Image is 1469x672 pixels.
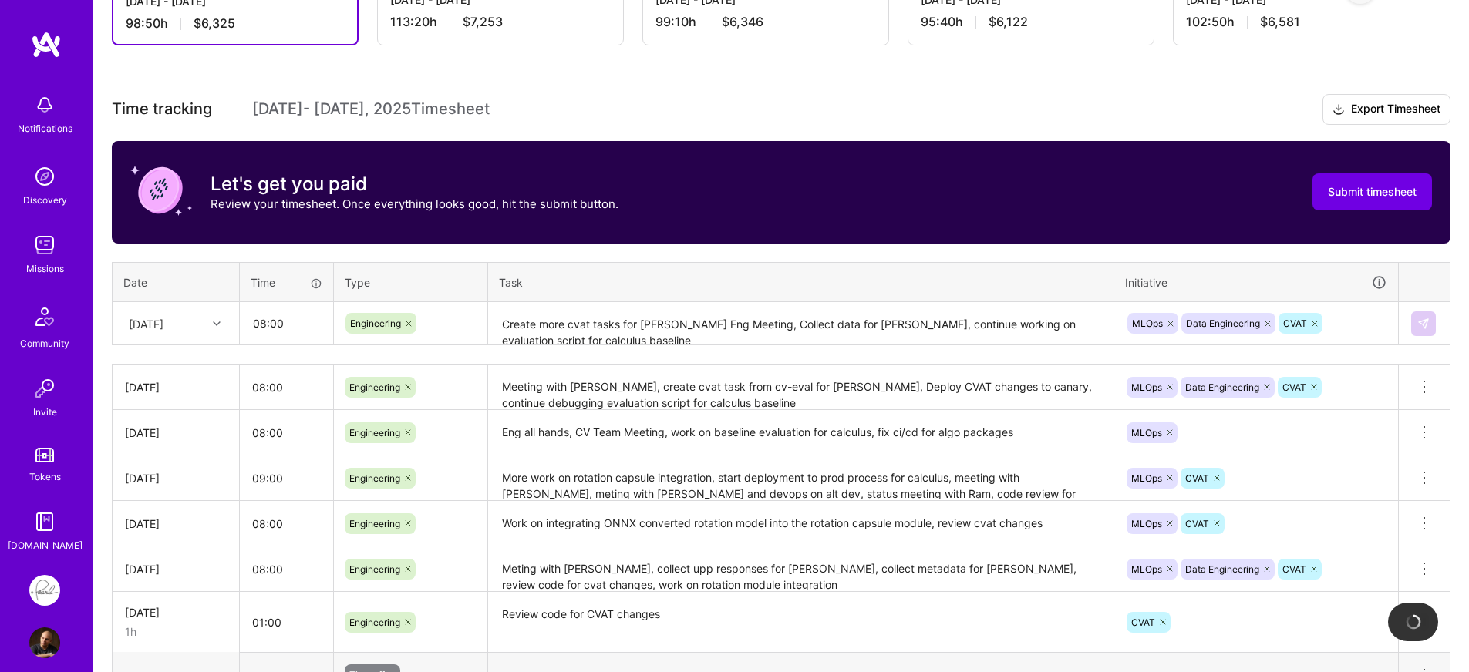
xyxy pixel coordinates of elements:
span: Time tracking [112,99,212,119]
span: Data Engineering [1185,381,1259,393]
span: [DATE] - [DATE] , 2025 Timesheet [252,99,490,119]
span: Engineering [349,617,400,628]
span: Engineering [349,427,400,438]
span: $6,325 [194,15,235,32]
input: HH:MM [240,549,333,590]
i: icon Chevron [213,320,221,328]
div: [DATE] [125,604,227,620]
img: coin [130,160,192,221]
span: $6,346 [722,14,763,30]
h3: Let's get you paid [211,173,618,196]
div: Time [251,274,322,291]
textarea: Work on integrating ONNX converted rotation model into the rotation capsule module, review cvat c... [490,502,1112,545]
img: discovery [29,161,60,192]
img: guide book [29,506,60,537]
span: CVAT [1282,563,1306,575]
div: [DATE] [125,561,227,577]
a: User Avatar [25,627,64,658]
span: $7,253 [463,14,503,30]
span: Data Engineering [1186,318,1260,329]
span: MLOps [1132,318,1163,329]
input: HH:MM [240,412,333,453]
div: null [1411,311,1437,336]
span: Engineering [349,381,400,393]
div: 98:50 h [126,15,345,32]
div: [DATE] [129,315,163,331]
input: HH:MM [240,367,333,408]
img: Pearl: ML Engineering Team [29,575,60,606]
div: 113:20 h [390,14,611,30]
textarea: Meeting with [PERSON_NAME], create cvat task from cv-eval for [PERSON_NAME], Deploy CVAT changes ... [490,366,1112,409]
div: Missions [26,260,64,277]
span: Engineering [350,318,401,329]
div: [DATE] [125,516,227,532]
img: Submit [1417,318,1430,330]
textarea: Eng all hands, CV Team Meeting, work on baseline evaluation for calculus, fix ci/cd for algo pack... [490,412,1112,454]
textarea: Meting with [PERSON_NAME], collect upp responses for [PERSON_NAME], collect metadata for [PERSON_... [490,548,1112,590]
th: Task [488,262,1114,302]
span: Engineering [349,563,400,575]
div: Initiative [1125,274,1387,291]
button: Export Timesheet [1322,94,1450,125]
span: Engineering [349,518,400,529]
i: icon Download [1333,102,1345,118]
a: Pearl: ML Engineering Team [25,575,64,606]
div: [DOMAIN_NAME] [8,537,83,553]
span: CVAT [1282,381,1306,393]
input: HH:MM [240,503,333,544]
div: [DATE] [125,379,227,395]
img: Invite [29,373,60,404]
img: tokens [35,448,54,462]
div: Tokens [29,469,61,485]
span: MLOps [1131,381,1162,393]
textarea: Review code for CVAT changes [490,593,1112,651]
img: Community [26,298,63,335]
button: Submit timesheet [1312,173,1432,210]
input: HH:MM [240,458,333,499]
span: MLOps [1131,427,1162,438]
div: 102:50 h [1186,14,1407,30]
textarea: More work on rotation capsule integration, start deployment to prod process for calculus, meeting... [490,457,1112,499]
div: Notifications [18,120,72,136]
p: Review your timesheet. Once everything looks good, hit the submit button. [211,196,618,212]
span: MLOps [1131,518,1162,529]
input: HH:MM [240,602,333,643]
div: [DATE] [125,470,227,486]
span: Data Engineering [1185,563,1259,575]
textarea: Create more cvat tasks for [PERSON_NAME] Eng Meeting, Collect data for [PERSON_NAME], continue wo... [490,304,1112,344]
span: CVAT [1283,318,1307,329]
span: CVAT [1185,472,1209,484]
div: [DATE] [125,425,227,441]
div: 95:40 h [921,14,1141,30]
span: $6,122 [989,14,1028,30]
img: bell [29,89,60,120]
img: loading [1403,611,1424,633]
span: MLOps [1131,563,1162,575]
img: logo [31,31,62,59]
span: CVAT [1185,518,1209,529]
div: 1h [125,623,227,640]
div: Invite [33,404,57,420]
span: CVAT [1131,617,1155,628]
div: Discovery [23,192,67,208]
span: Submit timesheet [1328,184,1417,200]
span: Engineering [349,472,400,484]
div: 99:10 h [655,14,876,30]
th: Date [113,262,240,302]
img: User Avatar [29,627,60,658]
span: $6,581 [1260,14,1300,30]
img: teamwork [29,230,60,260]
th: Type [334,262,488,302]
input: HH:MM [241,303,332,344]
span: MLOps [1131,472,1162,484]
div: Community [20,335,69,351]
